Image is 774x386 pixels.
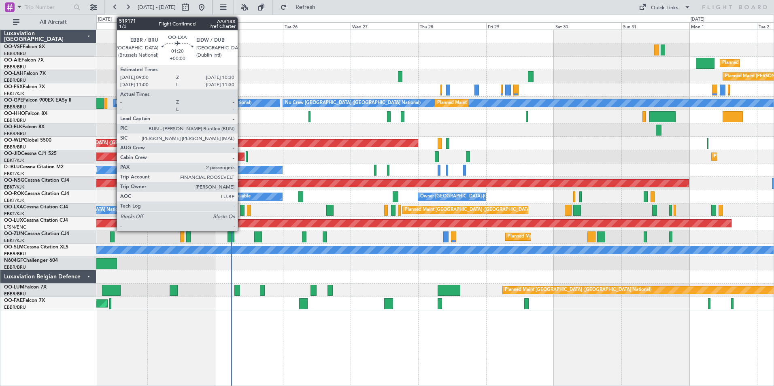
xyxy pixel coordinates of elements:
[4,165,20,170] span: D-IBLU
[4,258,58,263] a: N604GFChallenger 604
[4,251,26,257] a: EBBR/BRU
[4,245,23,250] span: OO-SLM
[4,111,25,116] span: OO-HHO
[4,264,26,270] a: EBBR/BRU
[4,178,69,183] a: OO-NSGCessna Citation CJ4
[4,197,24,204] a: EBKT/KJK
[4,298,45,303] a: OO-FAEFalcon 7X
[138,4,176,11] span: [DATE] - [DATE]
[4,245,68,250] a: OO-SLMCessna Citation XLS
[4,85,23,89] span: OO-FSX
[4,157,24,163] a: EBKT/KJK
[4,45,45,49] a: OO-VSFFalcon 8X
[4,151,57,156] a: OO-JIDCessna CJ1 525
[505,284,651,296] div: Planned Maint [GEOGRAPHIC_DATA] ([GEOGRAPHIC_DATA] National)
[217,191,251,203] div: A/C Unavailable
[4,45,23,49] span: OO-VSF
[4,125,22,129] span: OO-ELK
[689,22,757,30] div: Mon 1
[4,211,24,217] a: EBKT/KJK
[437,97,584,109] div: Planned Maint [GEOGRAPHIC_DATA] ([GEOGRAPHIC_DATA] National)
[4,258,23,263] span: N604GF
[4,151,21,156] span: OO-JID
[691,16,704,23] div: [DATE]
[418,22,486,30] div: Thu 28
[4,224,26,230] a: LFSN/ENC
[215,22,283,30] div: Mon 25
[4,231,69,236] a: OO-ZUNCessna Citation CJ4
[4,58,21,63] span: OO-AIE
[289,4,323,10] span: Refresh
[4,71,46,76] a: OO-LAHFalcon 7X
[405,204,551,216] div: Planned Maint [GEOGRAPHIC_DATA] ([GEOGRAPHIC_DATA] National)
[80,22,147,30] div: Sat 23
[4,51,26,57] a: EBBR/BRU
[4,238,24,244] a: EBKT/KJK
[25,1,71,13] input: Trip Number
[554,22,621,30] div: Sat 30
[285,97,421,109] div: No Crew [GEOGRAPHIC_DATA] ([GEOGRAPHIC_DATA] National)
[98,16,112,23] div: [DATE]
[4,218,23,223] span: OO-LUX
[4,125,45,129] a: OO-ELKFalcon 8X
[21,19,85,25] span: All Aircraft
[4,138,51,143] a: OO-WLPGlobal 5500
[116,97,251,109] div: No Crew [GEOGRAPHIC_DATA] ([GEOGRAPHIC_DATA] National)
[420,191,529,203] div: Owner [GEOGRAPHIC_DATA]-[GEOGRAPHIC_DATA]
[4,285,47,290] a: OO-LUMFalcon 7X
[635,1,695,14] button: Quick Links
[4,117,26,123] a: EBBR/BRU
[4,85,45,89] a: OO-FSXFalcon 7X
[283,22,351,30] div: Tue 26
[4,58,44,63] a: OO-AIEFalcon 7X
[4,231,24,236] span: OO-ZUN
[4,218,68,223] a: OO-LUXCessna Citation CJ4
[4,64,26,70] a: EBBR/BRU
[4,191,24,196] span: OO-ROK
[4,111,47,116] a: OO-HHOFalcon 8X
[4,138,24,143] span: OO-WLP
[4,98,23,103] span: OO-GPE
[4,298,23,303] span: OO-FAE
[4,285,24,290] span: OO-LUM
[4,205,68,210] a: OO-LXACessna Citation CJ4
[4,98,71,103] a: OO-GPEFalcon 900EX EASy II
[4,131,26,137] a: EBBR/BRU
[508,231,602,243] div: Planned Maint Kortrijk-[GEOGRAPHIC_DATA]
[4,77,26,83] a: EBBR/BRU
[276,1,325,14] button: Refresh
[651,4,678,12] div: Quick Links
[4,71,23,76] span: OO-LAH
[4,304,26,310] a: EBBR/BRU
[4,191,69,196] a: OO-ROKCessna Citation CJ4
[486,22,554,30] div: Fri 29
[4,184,24,190] a: EBKT/KJK
[4,165,64,170] a: D-IBLUCessna Citation M2
[621,22,689,30] div: Sun 31
[4,171,24,177] a: EBKT/KJK
[4,291,26,297] a: EBBR/BRU
[9,16,88,29] button: All Aircraft
[4,91,24,97] a: EBKT/KJK
[4,178,24,183] span: OO-NSG
[4,144,26,150] a: EBBR/BRU
[4,205,23,210] span: OO-LXA
[4,104,26,110] a: EBBR/BRU
[351,22,418,30] div: Wed 27
[147,22,215,30] div: Sun 24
